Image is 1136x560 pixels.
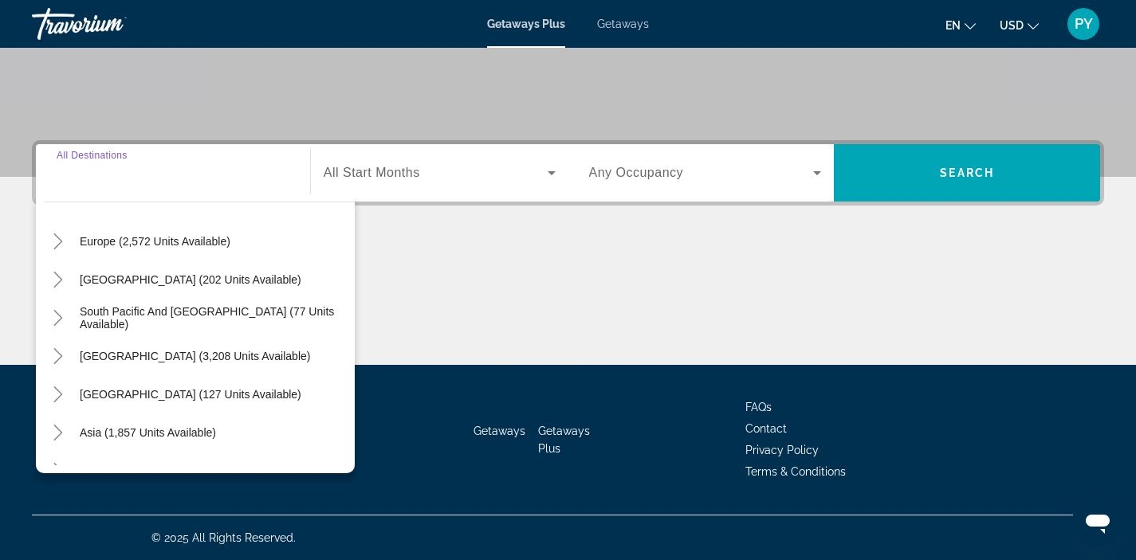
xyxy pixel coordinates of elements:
[44,457,72,485] button: Toggle Africa (121 units available)
[1075,16,1093,32] span: PY
[940,166,994,179] span: Search
[32,3,191,45] a: Travorium
[57,150,128,160] span: All Destinations
[72,303,355,332] button: South Pacific and [GEOGRAPHIC_DATA] (77 units available)
[474,425,525,437] a: Getaways
[1000,19,1024,32] span: USD
[745,465,846,478] a: Terms & Conditions
[1063,7,1104,41] button: User Menu
[1072,496,1123,547] iframe: Button to launch messaging window
[44,228,72,256] button: Toggle Europe (2,572 units available)
[597,18,649,30] a: Getaways
[487,18,565,30] a: Getaways Plus
[834,144,1100,202] button: Search
[72,342,318,370] button: [GEOGRAPHIC_DATA] (3,208 units available)
[745,401,772,413] a: FAQs
[538,425,590,455] a: Getaways Plus
[80,273,301,286] span: [GEOGRAPHIC_DATA] (202 units available)
[945,19,961,32] span: en
[151,531,296,544] span: © 2025 All Rights Reserved.
[324,166,420,179] span: All Start Months
[72,380,309,409] button: [GEOGRAPHIC_DATA] (127 units available)
[945,14,976,37] button: Change language
[745,422,787,435] a: Contact
[44,266,72,294] button: Toggle Australia (202 units available)
[80,388,301,401] span: [GEOGRAPHIC_DATA] (127 units available)
[44,343,72,370] button: Toggle South America (3,208 units available)
[80,426,216,439] span: Asia (1,857 units available)
[36,144,1100,202] div: Search widget
[80,350,310,362] span: [GEOGRAPHIC_DATA] (3,208 units available)
[745,444,819,456] a: Privacy Policy
[80,235,230,248] span: Europe (2,572 units available)
[80,464,214,477] span: Africa (121 units available)
[72,227,238,256] button: Europe (2,572 units available)
[44,304,72,332] button: Toggle South Pacific and Oceania (77 units available)
[1000,14,1039,37] button: Change currency
[80,305,347,331] span: South Pacific and [GEOGRAPHIC_DATA] (77 units available)
[44,419,72,447] button: Toggle Asia (1,857 units available)
[72,418,224,447] button: Asia (1,857 units available)
[72,456,222,485] button: Africa (121 units available)
[589,166,684,179] span: Any Occupancy
[44,381,72,409] button: Toggle Central America (127 units available)
[72,265,309,294] button: [GEOGRAPHIC_DATA] (202 units available)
